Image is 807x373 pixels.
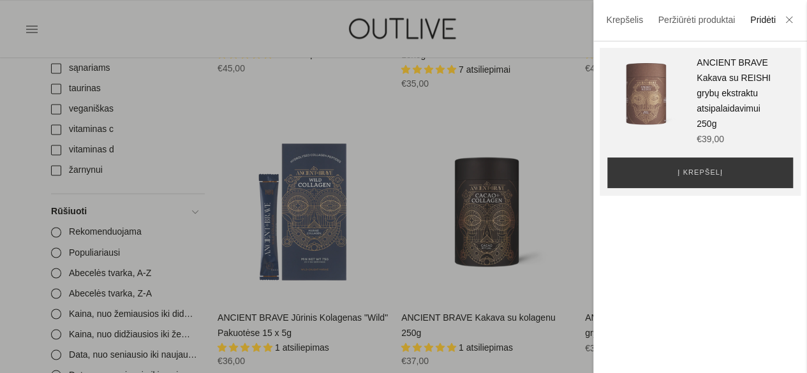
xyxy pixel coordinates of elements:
span: Į krepšelį [677,166,723,179]
a: ANCIENT BRAVE Kakava su REISHI grybų ekstraktu atsipalaidavimui 250g [697,57,771,129]
img: ANCIENT BRAVE Kakava su REISHI grybų ekstraktu atsipalaidavimui 250g [607,55,684,132]
span: €39,00 [697,134,724,144]
button: Į krepšelį [607,157,793,188]
a: Pridėti [750,13,776,28]
a: Krepšelis [606,15,643,25]
a: Peržiūrėti produktai [658,15,735,25]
